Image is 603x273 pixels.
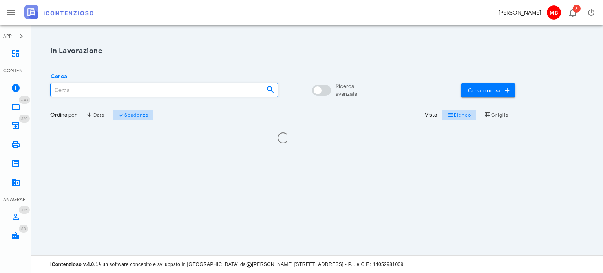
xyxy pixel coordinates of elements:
button: Elenco [442,109,476,120]
span: Data [86,112,104,118]
span: Distintivo [19,225,28,233]
button: Griglia [480,109,514,120]
span: Elenco [447,112,471,118]
div: [PERSON_NAME] [499,9,541,17]
div: Ricerca avanzata [336,82,357,98]
span: 643 [21,97,28,103]
input: Cerca [51,83,260,97]
span: 325 [21,207,27,213]
button: Crea nuova [461,83,515,97]
span: Distintivo [19,206,30,214]
span: Crea nuova [467,87,509,94]
img: logo-text-2x.png [24,5,93,19]
button: Data [81,109,110,120]
span: Distintivo [19,115,30,123]
strong: iContenzioso v.4.0.1 [50,262,98,267]
span: 320 [21,116,27,121]
div: ANAGRAFICA [3,196,28,203]
button: Distintivo [563,3,582,22]
span: Griglia [484,112,509,118]
h1: In Lavorazione [50,46,515,56]
span: Distintivo [573,5,581,13]
span: 88 [21,226,26,231]
div: Ordina per [50,111,77,119]
div: CONTENZIOSO [3,67,28,74]
label: Cerca [48,73,67,81]
span: Scadenza [118,112,149,118]
span: Distintivo [19,96,30,104]
span: MB [547,5,561,20]
button: Scadenza [113,109,154,120]
div: Vista [425,111,437,119]
button: MB [544,3,563,22]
